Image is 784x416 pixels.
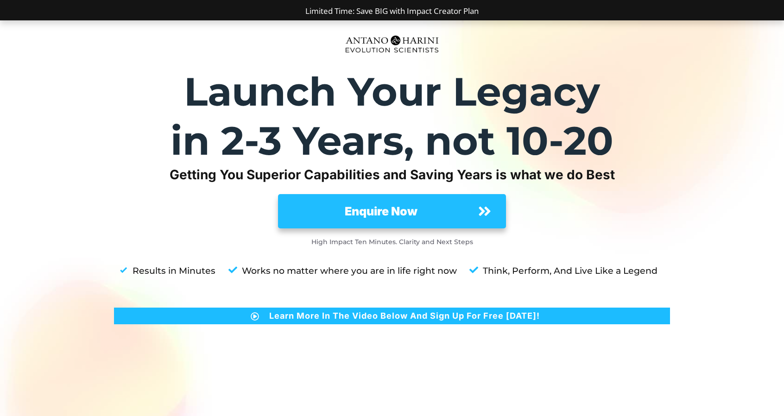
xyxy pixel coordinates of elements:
a: Limited Time: Save BIG with Impact Creator Plan [305,6,479,16]
strong: Enquire Now [345,204,417,218]
img: Evolution-Scientist (2) [341,30,443,58]
strong: in 2-3 Years, not 10-20 [171,117,613,164]
strong: High Impact Ten Minutes. Clarity and Next Steps [311,238,473,246]
strong: Think, Perform, And Live Like a Legend [483,265,658,276]
strong: Getting You Superior Capabilities and Saving Years is what we do Best [170,167,615,183]
strong: Launch Your Legacy [184,68,600,115]
strong: Works no matter where you are in life right now [242,265,457,276]
strong: Learn More In The Video Below And Sign Up For Free [DATE]! [269,311,540,321]
a: Enquire Now [278,194,506,228]
strong: Results in Minutes [133,265,215,276]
